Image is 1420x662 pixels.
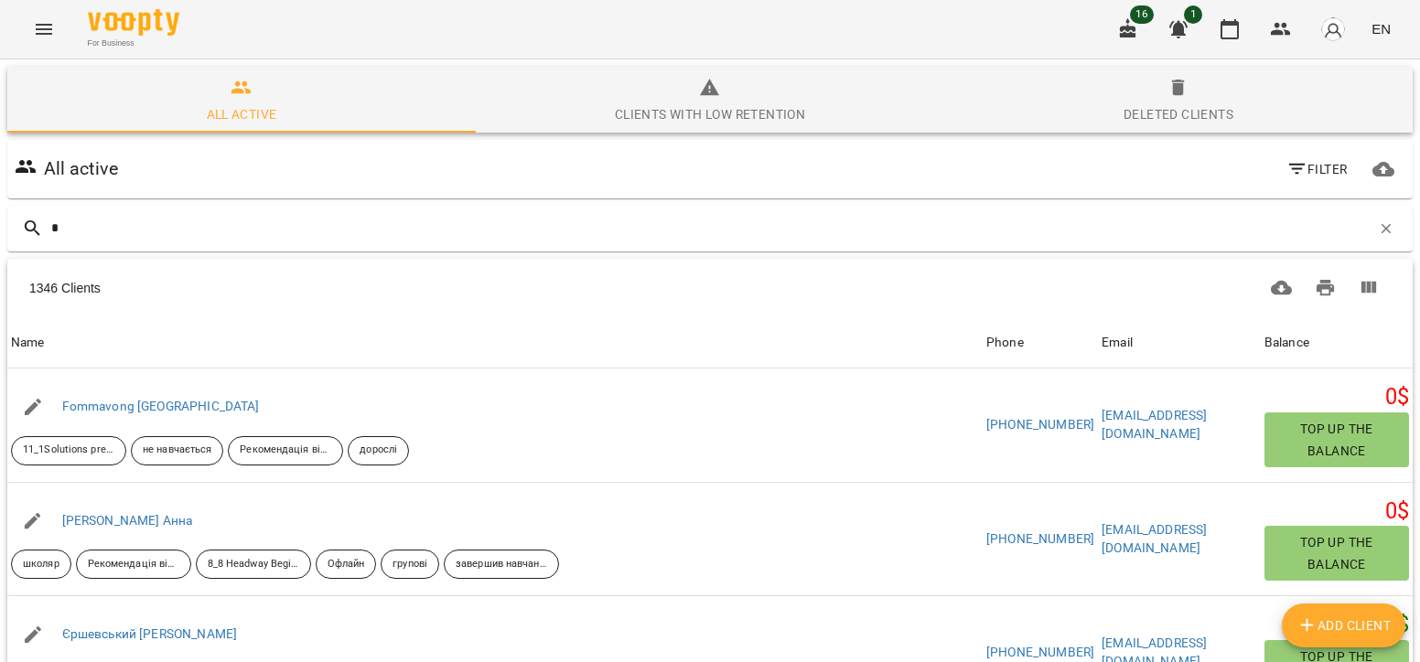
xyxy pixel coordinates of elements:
p: школяр [23,557,59,572]
div: Рекомендація від друзів знайомих тощо [76,550,191,579]
span: Add Client [1296,614,1392,636]
h6: All active [44,155,118,183]
h5: 0 $ [1264,383,1409,411]
span: Email [1102,332,1257,354]
div: не навчається [131,436,223,465]
button: EN [1364,12,1398,46]
a: [PHONE_NUMBER] [986,531,1094,546]
p: Рекомендація від друзів знайомих тощо [240,443,331,458]
img: avatar_s.png [1320,16,1346,42]
span: 16 [1130,5,1154,24]
p: 8_8 Headway Beginner there isare [208,557,299,572]
h5: 0 $ [1264,497,1409,526]
div: Clients with low retention [615,103,805,125]
div: Table Toolbar [7,259,1413,317]
a: Fommavong [GEOGRAPHIC_DATA] [62,399,260,413]
p: 11_1Solutions pre-intermidiate Past S [23,443,114,458]
div: Phone [986,332,1024,354]
span: Top up the balance [1272,418,1402,462]
div: завершив навчання [444,550,559,579]
div: 11_1Solutions pre-intermidiate Past S [11,436,126,465]
div: All active [207,103,277,125]
span: For Business [88,37,179,49]
span: 1 [1184,5,1202,24]
div: Name [11,332,45,354]
p: групові [393,557,427,572]
button: Add Client [1282,603,1406,647]
div: школяр [11,550,71,579]
p: дорослі [360,443,397,458]
button: Menu [22,7,66,51]
a: [EMAIL_ADDRESS][DOMAIN_NAME] [1102,408,1207,441]
p: Офлайн [328,557,365,572]
div: Sort [1102,332,1133,354]
button: Filter [1279,153,1355,186]
div: Рекомендація від друзів знайомих тощо [228,436,343,465]
span: Phone [986,332,1094,354]
a: [PHONE_NUMBER] [986,645,1094,659]
button: Top up the balance [1264,412,1409,467]
div: Sort [1264,332,1309,354]
span: Name [11,332,979,354]
div: Email [1102,332,1133,354]
div: 1346 Clients [29,279,681,297]
div: дорослі [348,436,409,465]
a: [EMAIL_ADDRESS][DOMAIN_NAME] [1102,522,1207,555]
a: Єршевський [PERSON_NAME] [62,626,238,641]
div: Deleted clients [1124,103,1233,125]
div: Sort [11,332,45,354]
a: [PERSON_NAME] Анна [62,513,193,528]
div: Офлайн [316,550,377,579]
h5: 205 $ [1264,611,1409,639]
p: Рекомендація від друзів знайомих тощо [88,557,179,572]
button: Print [1304,266,1348,310]
div: 8_8 Headway Beginner there isare [196,550,311,579]
span: Filter [1286,158,1348,180]
button: Download CSV [1260,266,1304,310]
span: EN [1372,19,1391,38]
p: не навчається [143,443,211,458]
img: Voopty Logo [88,9,179,36]
p: завершив навчання [456,557,547,572]
button: Columns view [1347,266,1391,310]
span: Balance [1264,332,1409,354]
div: Sort [986,332,1024,354]
button: Top up the balance [1264,526,1409,581]
a: [PHONE_NUMBER] [986,417,1094,432]
span: Top up the balance [1272,531,1402,575]
div: Balance [1264,332,1309,354]
div: групові [381,550,439,579]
